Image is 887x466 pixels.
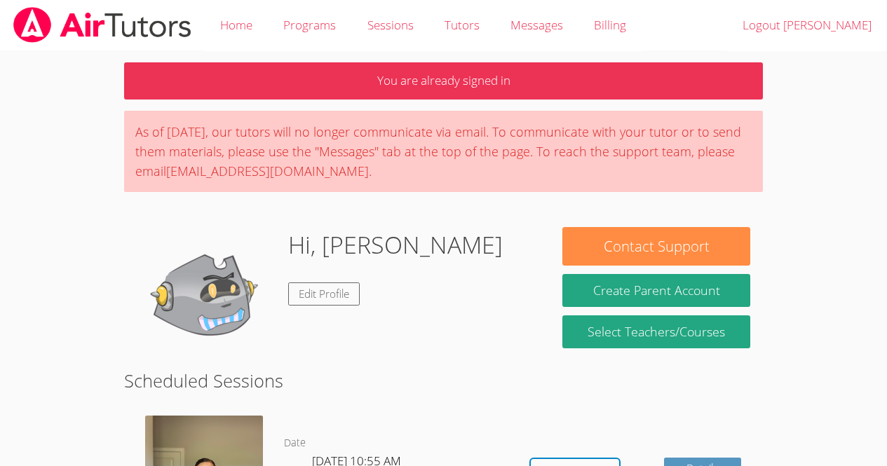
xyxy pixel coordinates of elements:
[510,17,563,33] span: Messages
[12,7,193,43] img: airtutors_banner-c4298cdbf04f3fff15de1276eac7730deb9818008684d7c2e4769d2f7ddbe033.png
[124,62,763,100] p: You are already signed in
[562,315,750,348] a: Select Teachers/Courses
[124,367,763,394] h2: Scheduled Sessions
[284,434,306,452] dt: Date
[562,274,750,307] button: Create Parent Account
[288,227,503,263] h1: Hi, [PERSON_NAME]
[288,282,360,306] a: Edit Profile
[562,227,750,266] button: Contact Support
[124,111,763,192] div: As of [DATE], our tutors will no longer communicate via email. To communicate with your tutor or ...
[137,227,277,367] img: default.png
